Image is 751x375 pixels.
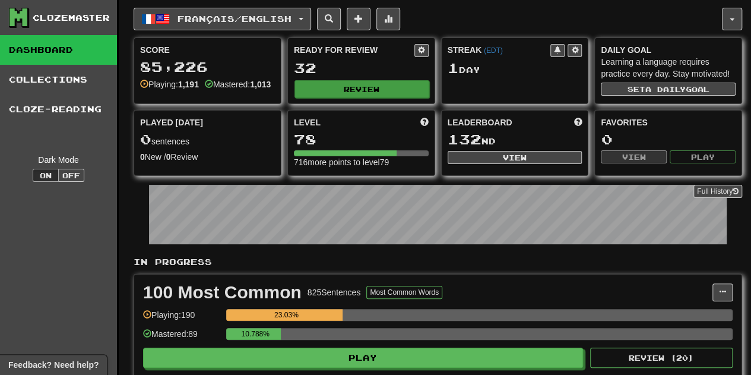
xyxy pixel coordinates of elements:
span: 0 [140,131,151,147]
strong: 0 [140,152,145,162]
button: Seta dailygoal [601,83,736,96]
div: sentences [140,132,275,147]
span: 132 [448,131,481,147]
div: Daily Goal [601,44,736,56]
button: Off [58,169,84,182]
div: 10.788% [230,328,281,340]
p: In Progress [134,256,742,268]
div: 0 [601,132,736,147]
span: Open feedback widget [8,359,99,371]
div: Ready for Review [294,44,414,56]
div: New / Review [140,151,275,163]
div: Learning a language requires practice every day. Stay motivated! [601,56,736,80]
div: 825 Sentences [308,286,361,298]
div: Favorites [601,116,736,128]
button: Review (20) [590,348,733,368]
button: More stats [376,8,400,30]
div: Streak [448,44,551,56]
div: 100 Most Common [143,283,302,301]
span: Leaderboard [448,116,512,128]
div: 85,226 [140,59,275,74]
span: 1 [448,59,459,76]
button: Play [670,150,736,163]
button: On [33,169,59,182]
div: Mastered: 89 [143,328,220,348]
strong: 1,013 [250,80,271,89]
button: Français/English [134,8,311,30]
div: nd [448,132,582,147]
span: Played [DATE] [140,116,203,128]
button: View [448,151,582,164]
div: Dark Mode [9,154,108,166]
button: Play [143,348,583,368]
button: Add sentence to collection [347,8,370,30]
div: Score [140,44,275,56]
div: Day [448,61,582,76]
a: Full History [693,185,742,198]
button: View [601,150,667,163]
span: This week in points, UTC [573,116,582,128]
span: Français / English [178,14,291,24]
span: Level [294,116,321,128]
strong: 0 [166,152,171,162]
div: 716 more points to level 79 [294,156,429,168]
div: Mastered: [205,78,271,90]
div: 78 [294,132,429,147]
div: Playing: 190 [143,309,220,329]
div: Playing: [140,78,199,90]
strong: 1,191 [178,80,199,89]
button: Review [294,80,429,98]
div: 23.03% [230,309,343,321]
button: Search sentences [317,8,341,30]
div: Clozemaster [33,12,110,24]
span: a daily [645,85,686,93]
a: (EDT) [484,46,503,55]
div: 32 [294,61,429,75]
button: Most Common Words [366,286,442,299]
